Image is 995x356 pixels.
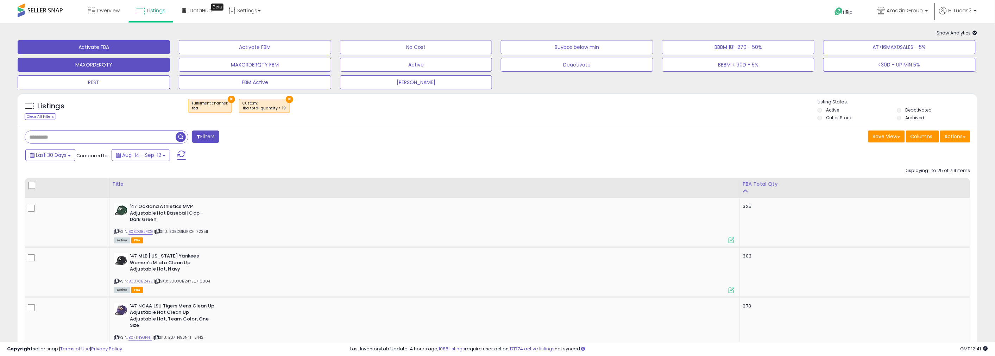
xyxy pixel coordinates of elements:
[154,278,210,284] span: | SKU: B00XCB24YE_716804
[179,58,331,72] button: MAXORDERQTY FBM
[662,58,814,72] button: BBBM > 90D - 5%
[340,40,492,54] button: No Cost
[97,7,120,14] span: Overview
[743,303,965,309] div: 273
[940,131,970,142] button: Actions
[743,253,965,259] div: 303
[112,149,170,161] button: Aug-14 - Sep-12
[114,287,130,293] span: All listings currently available for purchase on Amazon
[18,58,170,72] button: MAXORDERQTY
[190,7,212,14] span: DataHub
[114,303,128,317] img: 411yPQqYaLL._SL40_.jpg
[243,106,286,111] div: fba total quantity > 19
[340,58,492,72] button: Active
[835,7,843,16] i: Get Help
[510,345,555,352] a: 171774 active listings
[906,115,925,121] label: Archived
[743,180,967,188] div: FBA Total Qty
[130,303,215,331] b: '47 NCAA LSU Tigers Mens Clean Up Adjustable Hat Clean Up Adjustable Hat, Team Color, One Size
[179,75,331,89] button: FBM Active
[911,133,933,140] span: Columns
[122,152,161,159] span: Aug-14 - Sep-12
[887,7,923,14] span: Amazin Group
[826,107,839,113] label: Active
[286,96,293,103] button: ×
[114,253,735,292] div: ASIN:
[18,75,170,89] button: REST
[114,203,128,217] img: 41tgXwoxEmL._SL40_.jpg
[350,346,988,352] div: Last InventoryLab Update: 4 hours ago, require user action, not synced.
[25,113,56,120] div: Clear All Filters
[114,203,735,242] div: ASIN:
[823,58,976,72] button: <30D - UP MIN 5%
[36,152,67,159] span: Last 30 Days
[154,229,208,234] span: | SKU: B0BDGBJRXG_723511
[112,180,737,188] div: Title
[439,345,465,352] a: 1088 listings
[37,101,64,111] h5: Listings
[128,229,153,235] a: B0BDGBJRXG
[7,345,33,352] strong: Copyright
[243,101,286,111] span: Custom:
[192,106,228,111] div: fba
[211,4,223,11] div: Tooltip anchor
[130,203,215,225] b: '47 Oakland Athletics MVP Adjustable Hat Baseball Cap - Dark Green
[179,40,331,54] button: Activate FBM
[743,203,965,210] div: 325
[905,167,970,174] div: Displaying 1 to 25 of 719 items
[939,7,977,23] a: Hi Lucas2
[131,237,143,243] span: FBA
[961,345,988,352] span: 2025-10-13 12:41 GMT
[823,40,976,54] button: AT>16MAX0SALES - 5%
[228,96,235,103] button: ×
[906,107,932,113] label: Deactivated
[114,253,128,267] img: 41e2O2igpaL._SL40_.jpg
[937,30,977,36] span: Show Analytics
[18,40,170,54] button: Activate FBA
[192,131,219,143] button: Filters
[76,152,109,159] span: Compared to:
[868,131,905,142] button: Save View
[91,345,122,352] a: Privacy Policy
[131,287,143,293] span: FBA
[818,99,977,106] p: Listing States:
[662,40,814,54] button: BBBM 181-270 - 50%
[128,278,153,284] a: B00XCB24YE
[826,115,852,121] label: Out of Stock
[192,101,228,111] span: Fulfillment channel :
[128,335,152,341] a: B07TN9JN4T
[60,345,90,352] a: Terms of Use
[906,131,939,142] button: Columns
[843,9,853,15] span: Help
[501,58,653,72] button: Deactivate
[949,7,972,14] span: Hi Lucas2
[501,40,653,54] button: Buybox below min
[114,237,130,243] span: All listings currently available for purchase on Amazon
[340,75,492,89] button: [PERSON_NAME]
[130,253,215,274] b: '47 MLB [US_STATE] Yankees Women's Miata Clean Up Adjustable Hat, Navy
[147,7,165,14] span: Listings
[25,149,75,161] button: Last 30 Days
[153,335,204,340] span: | SKU: B07TN9JN4T_5442
[7,346,122,352] div: seller snap | |
[829,2,867,23] a: Help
